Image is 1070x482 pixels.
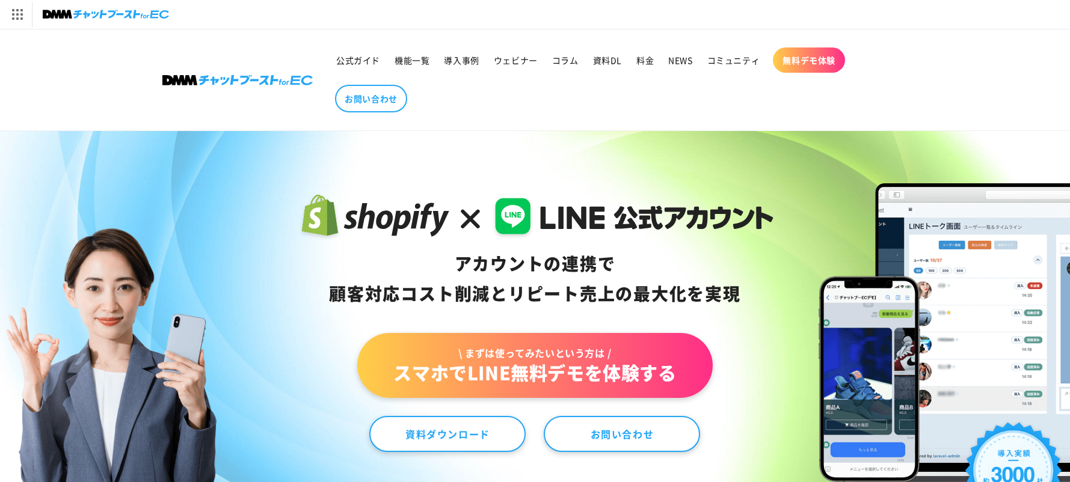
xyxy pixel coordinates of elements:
[700,47,767,73] a: コミュニティ
[545,47,586,73] a: コラム
[668,55,692,66] span: NEWS
[345,93,398,104] span: お問い合わせ
[487,47,545,73] a: ウェビナー
[494,55,538,66] span: ウェビナー
[586,47,629,73] a: 資料DL
[437,47,486,73] a: 導入事例
[335,85,407,112] a: お問い合わせ
[395,55,429,66] span: 機能一覧
[162,75,313,85] img: 株式会社DMM Boost
[593,55,622,66] span: 資料DL
[43,6,169,23] img: チャットブーストforEC
[552,55,579,66] span: コラム
[2,2,32,27] img: サービス
[357,333,712,398] a: \ まずは使ってみたいという方は /スマホでLINE無料デモを体験する
[629,47,661,73] a: 料金
[329,47,387,73] a: 公式ガイド
[387,47,437,73] a: 機能一覧
[773,47,845,73] a: 無料デモ体験
[297,249,773,309] div: アカウントの連携で 顧客対応コスト削減と リピート売上の 最大化を実現
[336,55,380,66] span: 公式ガイド
[636,55,654,66] span: 料金
[444,55,479,66] span: 導入事例
[393,346,676,359] span: \ まずは使ってみたいという方は /
[783,55,835,66] span: 無料デモ体験
[369,416,526,452] a: 資料ダウンロード
[707,55,760,66] span: コミュニティ
[661,47,699,73] a: NEWS
[544,416,700,452] a: お問い合わせ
